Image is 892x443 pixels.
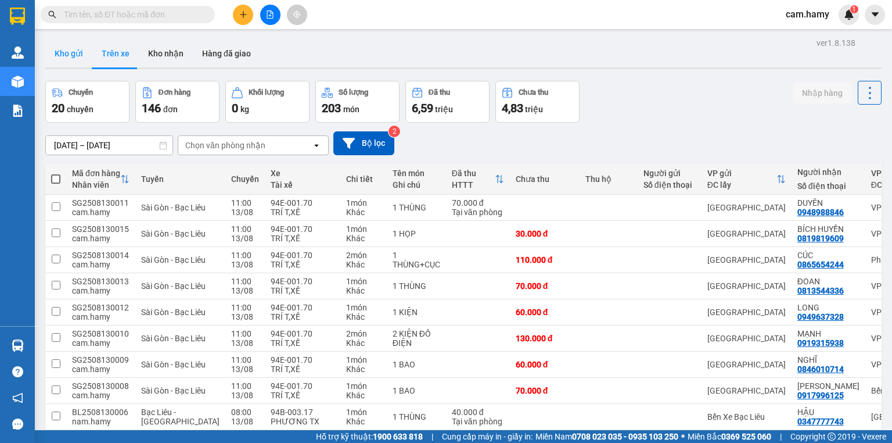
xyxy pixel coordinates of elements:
[46,136,172,155] input: Select a date range.
[271,224,334,234] div: 94E-001.70
[393,169,440,178] div: Tên món
[69,88,93,97] div: Chuyến
[271,169,334,178] div: Xe
[293,10,301,19] span: aim
[72,381,130,391] div: SG2508130008
[231,277,259,286] div: 11:00
[393,281,440,291] div: 1 THÙNG
[72,234,130,243] div: cam.hamy
[519,88,548,97] div: Chưa thu
[797,338,844,348] div: 0919315938
[271,208,334,217] div: TRÍ T,XẾ
[585,174,632,184] div: Thu hộ
[12,105,24,117] img: solution-icon
[452,198,504,208] div: 70.000 đ
[393,251,440,269] div: 1 THÙNG+CỤC
[412,101,433,115] span: 6,59
[72,260,130,269] div: cam.hamy
[346,224,381,234] div: 1 món
[797,408,859,417] div: HẬU
[260,5,280,25] button: file-add
[231,329,259,338] div: 11:00
[339,88,368,97] div: Số lượng
[688,430,771,443] span: Miền Bắc
[346,303,381,312] div: 1 món
[72,286,130,295] div: cam.hamy
[141,229,206,238] span: Sài Gòn - Bạc Liêu
[389,126,400,137] sup: 2
[828,433,836,441] span: copyright
[516,255,574,265] div: 110.000 đ
[516,308,574,317] div: 60.000 đ
[643,169,696,178] div: Người gửi
[452,169,495,178] div: Đã thu
[707,281,786,291] div: [GEOGRAPHIC_DATA]
[817,37,855,49] div: ver 1.8.138
[702,164,792,195] th: Toggle SortBy
[316,430,423,443] span: Hỗ trợ kỹ thuật:
[72,180,120,190] div: Nhân viên
[225,81,310,123] button: Khối lượng0kg
[797,417,844,426] div: 0347777743
[707,308,786,317] div: [GEOGRAPHIC_DATA]
[346,338,381,348] div: Khác
[45,81,130,123] button: Chuyến20chuyến
[231,234,259,243] div: 13/08
[231,224,259,234] div: 11:00
[442,430,533,443] span: Cung cấp máy in - giấy in:
[271,381,334,391] div: 94E-001.70
[271,303,334,312] div: 94E-001.70
[346,391,381,400] div: Khác
[707,386,786,395] div: [GEOGRAPHIC_DATA]
[797,391,844,400] div: 0917996125
[393,386,440,395] div: 1 BAO
[141,360,206,369] span: Sài Gòn - Bạc Liêu
[516,360,574,369] div: 60.000 đ
[72,408,130,417] div: BL2508130006
[333,131,394,155] button: Bộ lọc
[393,180,440,190] div: Ghi chú
[231,391,259,400] div: 13/08
[393,203,440,212] div: 1 THÙNG
[707,360,786,369] div: [GEOGRAPHIC_DATA]
[72,251,130,260] div: SG2508130014
[271,408,334,417] div: 94B-003.17
[141,203,206,212] span: Sài Gòn - Bạc Liêu
[346,286,381,295] div: Khác
[12,392,23,403] span: notification
[266,10,274,19] span: file-add
[72,355,130,365] div: SG2508130009
[159,88,190,97] div: Đơn hàng
[72,365,130,374] div: cam.hamy
[271,251,334,260] div: 94E-001.70
[452,417,504,426] div: Tại văn phòng
[322,101,341,115] span: 203
[193,40,260,67] button: Hàng đã giao
[12,47,24,59] img: warehouse-icon
[707,334,786,343] div: [GEOGRAPHIC_DATA]
[271,234,334,243] div: TRÍ T,XẾ
[707,255,786,265] div: [GEOGRAPHIC_DATA]
[516,281,574,291] div: 70.000 đ
[72,417,130,426] div: nam.hamy
[12,366,23,377] span: question-circle
[231,303,259,312] div: 11:00
[231,381,259,391] div: 11:00
[643,180,696,190] div: Số điện thoại
[12,419,23,430] span: message
[797,167,859,177] div: Người nhận
[405,81,490,123] button: Đã thu6,59 triệu
[271,391,334,400] div: TRÍ T,XẾ
[231,208,259,217] div: 13/08
[271,365,334,374] div: TRÍ T,XẾ
[271,355,334,365] div: 94E-001.70
[346,365,381,374] div: Khác
[72,312,130,321] div: cam.hamy
[797,286,844,295] div: 0813544336
[72,329,130,338] div: SG2508130010
[797,312,844,321] div: 0949637328
[776,7,839,22] span: cam.hamy
[797,198,859,208] div: DUYÊN
[231,355,259,365] div: 11:00
[271,417,334,426] div: PHƯƠNG TX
